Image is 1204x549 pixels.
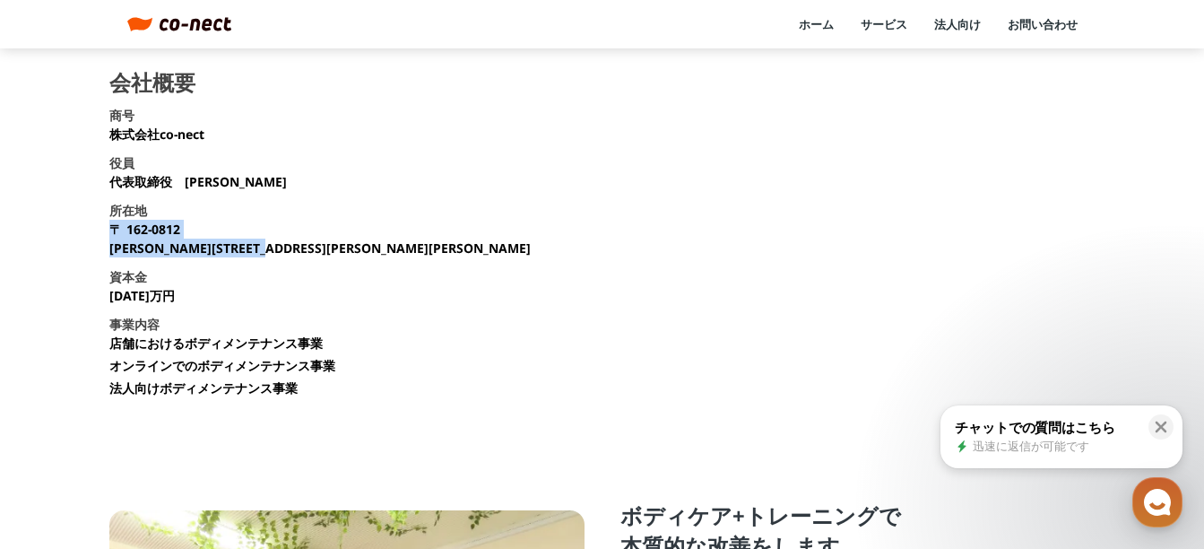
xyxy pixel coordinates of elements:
[109,106,134,125] h3: 商号
[109,334,323,353] li: 店舗におけるボディメンテナンス事業
[109,125,204,144] p: 株式会社co-nect
[46,427,78,441] span: ホーム
[109,220,531,257] p: 〒 162-0812 [PERSON_NAME][STREET_ADDRESS][PERSON_NAME][PERSON_NAME]
[109,379,298,397] li: 法人向けボディメンテナンス事業
[231,400,344,445] a: 設定
[799,16,834,32] a: ホーム
[109,356,335,375] li: オンラインでのボディメンテナンス事業
[1008,16,1078,32] a: お問い合わせ
[109,267,147,286] h3: 資本金
[109,286,175,305] p: [DATE]万円
[109,201,147,220] h3: 所在地
[861,16,907,32] a: サービス
[934,16,981,32] a: 法人向け
[109,172,287,191] p: 代表取締役 [PERSON_NAME]
[277,427,299,441] span: 設定
[5,400,118,445] a: ホーム
[153,428,196,442] span: チャット
[118,400,231,445] a: チャット
[109,153,134,172] h3: 役員
[109,72,195,93] h2: 会社概要
[109,315,160,334] h3: 事業内容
